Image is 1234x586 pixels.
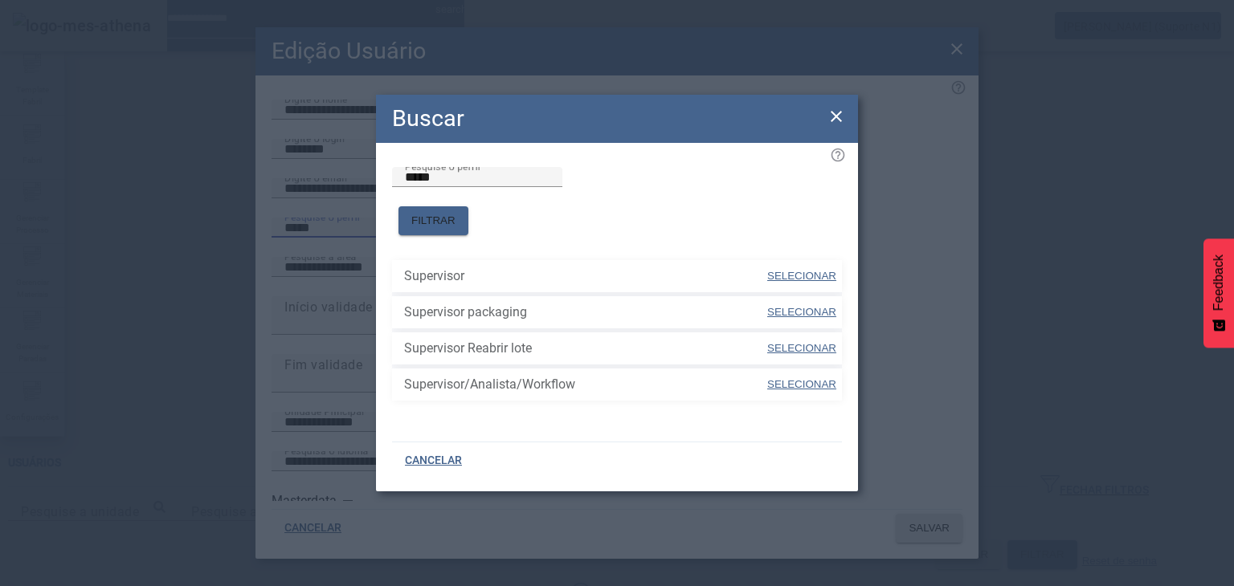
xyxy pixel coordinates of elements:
[404,267,766,286] span: Supervisor
[766,370,838,399] button: SELECIONAR
[767,306,836,318] span: SELECIONAR
[766,334,838,363] button: SELECIONAR
[404,339,766,358] span: Supervisor Reabrir lote
[392,101,464,136] h2: Buscar
[767,270,836,282] span: SELECIONAR
[767,378,836,390] span: SELECIONAR
[398,206,468,235] button: FILTRAR
[766,262,838,291] button: SELECIONAR
[767,342,836,354] span: SELECIONAR
[1212,254,1226,311] span: Feedback
[766,298,838,327] button: SELECIONAR
[1203,238,1234,348] button: Feedback - Mostrar pesquisa
[405,453,462,469] span: CANCELAR
[404,303,766,322] span: Supervisor packaging
[404,375,766,394] span: Supervisor/Analista/Workflow
[405,161,480,172] mat-label: Pesquise o perfil
[392,446,475,475] button: CANCELAR
[411,213,456,229] span: FILTRAR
